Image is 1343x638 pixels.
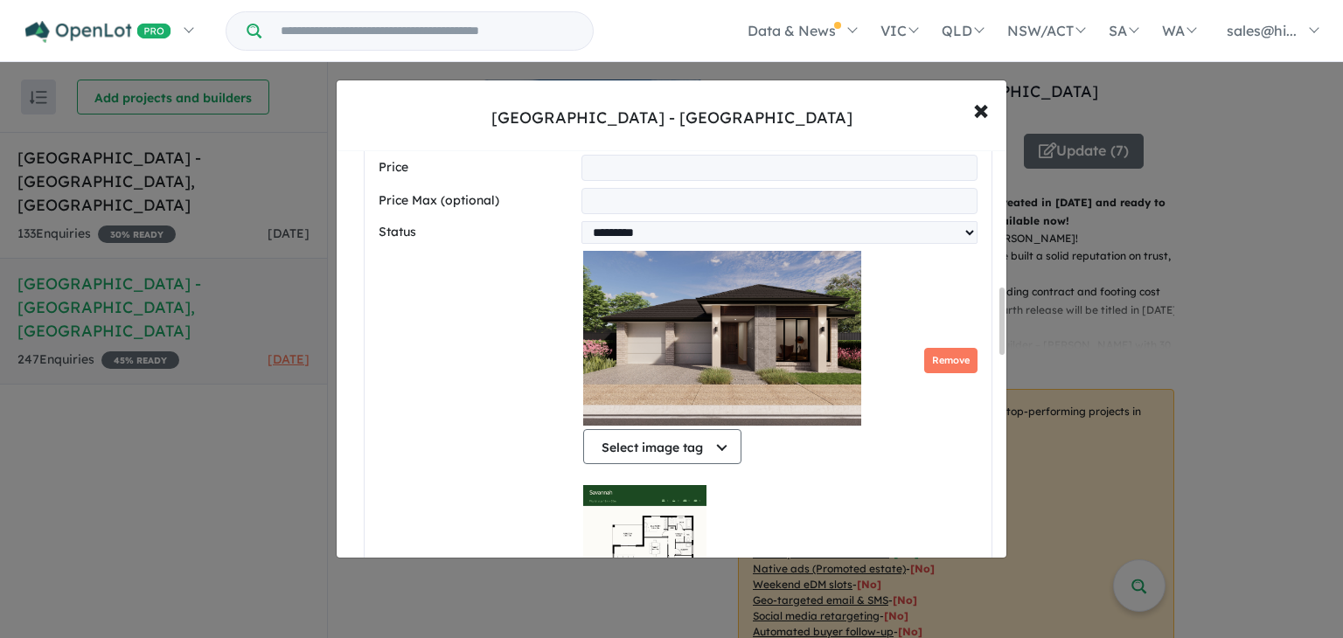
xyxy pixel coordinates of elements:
[379,191,574,212] label: Price Max (optional)
[265,12,589,50] input: Try estate name, suburb, builder or developer
[583,251,862,426] img: Hillsview Green Estate - Angle Vale - Lot 245
[924,348,978,373] button: Remove
[491,107,852,129] div: [GEOGRAPHIC_DATA] - [GEOGRAPHIC_DATA]
[379,222,574,243] label: Status
[1227,22,1297,39] span: sales@hi...
[25,21,171,43] img: Openlot PRO Logo White
[583,429,741,464] button: Select image tag
[973,90,989,128] span: ×
[379,157,574,178] label: Price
